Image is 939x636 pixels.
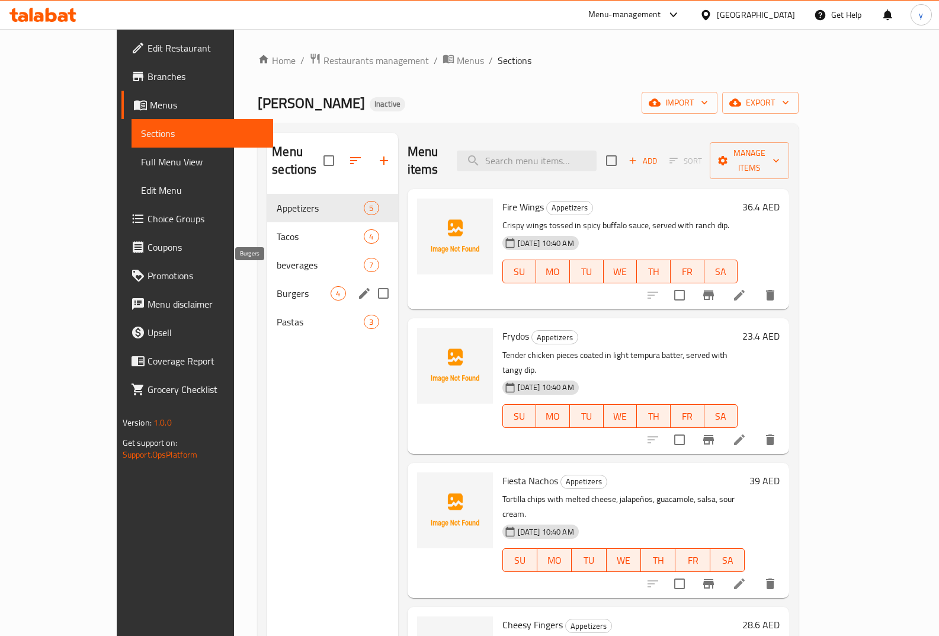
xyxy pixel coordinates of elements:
span: FR [680,552,705,569]
span: TU [575,263,599,280]
li: / [434,53,438,68]
h6: 23.4 AED [742,328,780,344]
button: SA [704,260,738,283]
span: Fiesta Nachos [502,472,558,490]
span: TU [575,408,599,425]
span: TH [642,408,666,425]
a: Menus [121,91,274,119]
button: MO [536,260,570,283]
span: Appetizers [561,475,607,488]
button: delete [756,570,784,598]
div: Appetizers [277,201,364,215]
button: SU [502,404,537,428]
span: MO [541,263,565,280]
button: FR [675,548,710,572]
a: Coverage Report [121,347,274,375]
span: Coverage Report [148,354,264,368]
span: Promotions [148,269,264,283]
h6: 28.6 AED [742,616,780,633]
div: Appetizers [546,201,593,215]
span: Inactive [370,99,405,109]
span: 4 [331,288,345,299]
button: TU [570,260,604,283]
a: Menus [443,53,484,68]
span: Appetizers [547,201,592,215]
span: Select section first [662,152,710,170]
span: export [732,95,789,110]
img: Frydos [417,328,493,404]
div: Pastas [277,315,364,329]
button: delete [756,281,784,309]
li: / [300,53,305,68]
span: WE [611,552,636,569]
button: MO [536,404,570,428]
span: Sections [498,53,531,68]
h6: 36.4 AED [742,199,780,215]
span: Edit Restaurant [148,41,264,55]
span: Edit Menu [141,183,264,197]
div: Burgers4edit [267,279,398,308]
span: Full Menu View [141,155,264,169]
a: Coupons [121,233,274,261]
div: Pastas3 [267,308,398,336]
span: Menus [457,53,484,68]
span: Tacos [277,229,364,244]
span: SA [709,263,733,280]
span: SA [715,552,740,569]
a: Support.OpsPlatform [123,447,198,462]
h2: Menu sections [272,143,323,178]
span: Sections [141,126,264,140]
nav: breadcrumb [258,53,799,68]
span: SA [709,408,733,425]
span: Add item [624,152,662,170]
button: Branch-specific-item [694,281,723,309]
button: delete [756,426,784,454]
button: SU [502,548,537,572]
button: edit [355,285,373,302]
button: TH [641,548,675,572]
div: items [364,258,379,272]
span: SU [508,552,533,569]
div: Menu-management [588,8,661,22]
span: Cheesy Fingers [502,616,563,634]
div: items [364,315,379,329]
span: TH [642,263,666,280]
button: WE [604,260,637,283]
button: SA [710,548,745,572]
button: Add [624,152,662,170]
h6: 39 AED [749,472,780,489]
button: TU [572,548,606,572]
span: Branches [148,69,264,84]
div: Appetizers [565,619,612,633]
span: Upsell [148,325,264,340]
span: beverages [277,258,364,272]
span: Sort sections [341,146,370,175]
div: items [364,229,379,244]
span: [PERSON_NAME] [258,90,365,116]
p: Tender chicken pieces coated in light tempura batter, served with tangy dip. [502,348,738,378]
span: Fire Wings [502,198,544,216]
span: Get support on: [123,435,177,450]
span: Frydos [502,327,529,345]
nav: Menu sections [267,189,398,341]
span: Appetizers [566,619,611,633]
span: Restaurants management [323,53,429,68]
input: search [457,151,597,171]
button: TH [637,260,671,283]
img: Fiesta Nachos [417,472,493,548]
span: y [919,8,923,21]
span: Appetizers [532,331,578,344]
div: [GEOGRAPHIC_DATA] [717,8,795,21]
button: TU [570,404,604,428]
span: [DATE] 10:40 AM [513,382,579,393]
button: Branch-specific-item [694,570,723,598]
span: SU [508,408,532,425]
a: Sections [132,119,274,148]
img: Fire Wings [417,199,493,274]
div: items [331,286,345,301]
span: Select to update [667,571,692,596]
button: FR [671,260,704,283]
div: Inactive [370,97,405,111]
